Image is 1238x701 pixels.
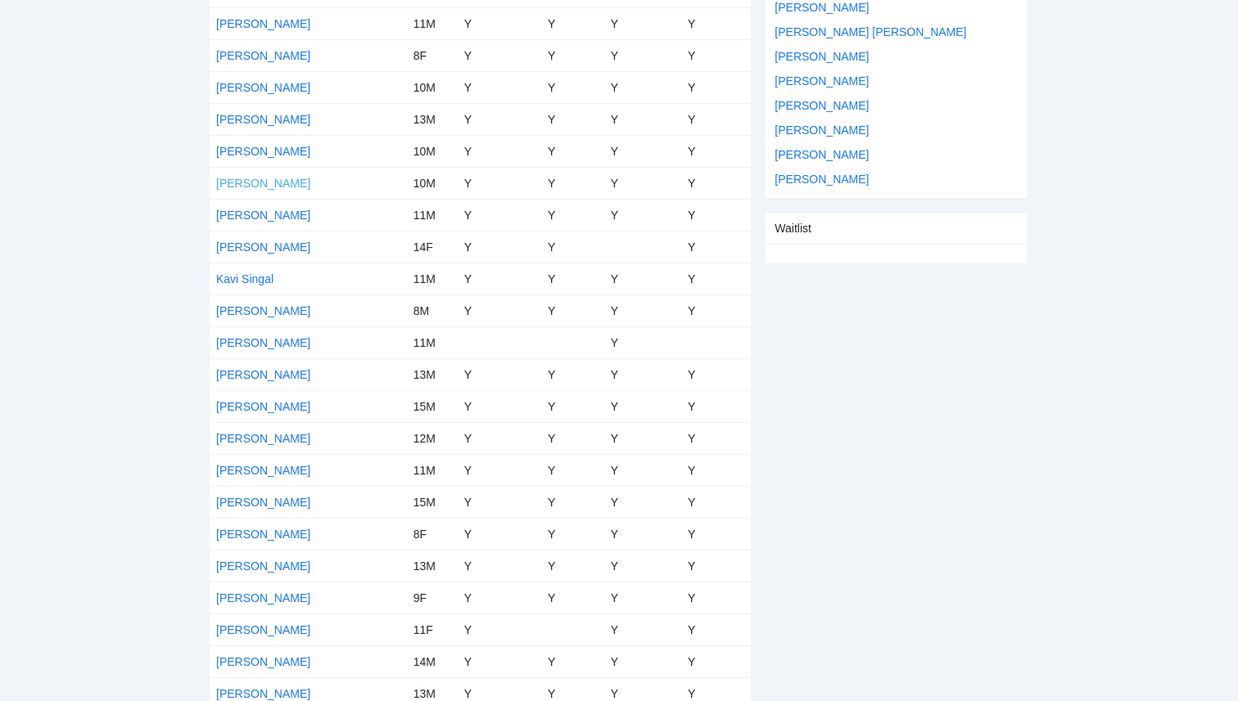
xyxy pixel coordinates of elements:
td: Y [604,326,681,358]
td: Y [541,103,604,135]
td: Y [541,645,604,677]
td: Y [458,582,541,613]
a: [PERSON_NAME] [216,49,310,62]
td: Y [681,167,751,199]
td: Y [604,613,681,645]
td: Y [604,358,681,390]
td: Y [681,71,751,103]
a: [PERSON_NAME] [216,145,310,158]
td: 10M [407,135,458,167]
a: [PERSON_NAME] [216,177,310,190]
td: Y [604,199,681,231]
td: 13M [407,358,458,390]
td: Y [604,263,681,294]
td: Y [541,71,604,103]
a: [PERSON_NAME] [216,432,310,445]
td: Y [681,645,751,677]
td: 11M [407,326,458,358]
td: 8F [407,39,458,71]
td: Y [458,135,541,167]
td: Y [541,135,604,167]
td: Y [604,167,681,199]
td: Y [541,167,604,199]
td: Y [458,645,541,677]
td: Y [458,518,541,550]
td: Y [458,167,541,199]
a: [PERSON_NAME] [PERSON_NAME] [775,25,966,38]
td: Y [541,39,604,71]
td: Y [458,231,541,263]
a: [PERSON_NAME] [216,240,310,254]
td: Y [604,294,681,326]
td: Y [604,454,681,486]
td: Y [458,199,541,231]
a: [PERSON_NAME] [775,1,869,14]
td: Y [681,518,751,550]
td: Y [458,390,541,422]
a: [PERSON_NAME] [216,623,310,636]
td: Y [681,454,751,486]
td: Y [681,103,751,135]
a: [PERSON_NAME] [216,528,310,541]
td: 12M [407,422,458,454]
td: Y [541,550,604,582]
td: 9F [407,582,458,613]
a: [PERSON_NAME] [775,50,869,63]
td: Y [604,135,681,167]
td: Y [681,39,751,71]
td: Y [458,294,541,326]
a: [PERSON_NAME] [775,124,869,137]
td: Y [681,135,751,167]
td: 11M [407,7,458,39]
td: 14M [407,645,458,677]
td: Y [541,358,604,390]
td: Y [541,199,604,231]
a: [PERSON_NAME] [216,304,310,317]
td: Y [458,358,541,390]
td: Y [604,582,681,613]
td: Y [458,71,541,103]
td: 13M [407,550,458,582]
td: Y [681,231,751,263]
a: [PERSON_NAME] [216,496,310,509]
td: Y [681,263,751,294]
td: Y [604,518,681,550]
td: Y [458,486,541,518]
td: Y [541,294,604,326]
td: Y [541,231,604,263]
td: Y [681,358,751,390]
a: [PERSON_NAME] [775,74,869,88]
td: Y [458,39,541,71]
td: Y [604,645,681,677]
td: 11F [407,613,458,645]
td: 11M [407,454,458,486]
td: Y [604,39,681,71]
td: Y [541,422,604,454]
td: Y [604,550,681,582]
td: Y [681,486,751,518]
td: 8M [407,294,458,326]
td: Y [458,550,541,582]
a: [PERSON_NAME] [216,336,310,349]
a: [PERSON_NAME] [216,400,310,413]
a: Kavi Singal [216,272,273,285]
a: [PERSON_NAME] [216,17,310,30]
a: [PERSON_NAME] [775,99,869,112]
a: [PERSON_NAME] [216,464,310,477]
a: [PERSON_NAME] [216,368,310,381]
td: Y [681,7,751,39]
td: Y [541,582,604,613]
td: Y [604,486,681,518]
a: [PERSON_NAME] [216,559,310,573]
td: 13M [407,103,458,135]
td: Y [604,103,681,135]
a: [PERSON_NAME] [216,687,310,700]
td: 8F [407,518,458,550]
a: [PERSON_NAME] [216,113,310,126]
td: 15M [407,390,458,422]
a: [PERSON_NAME] [216,209,310,222]
div: Waitlist [775,213,1018,244]
td: Y [541,518,604,550]
td: Y [541,454,604,486]
td: Y [681,582,751,613]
